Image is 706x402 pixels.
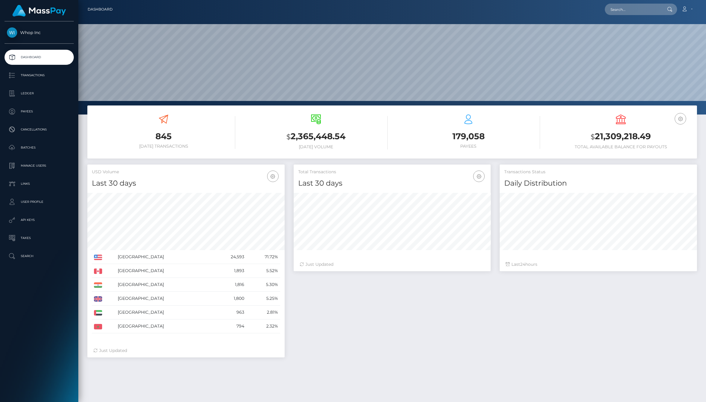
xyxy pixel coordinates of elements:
[520,262,525,267] span: 24
[244,144,388,149] h6: [DATE] Volume
[5,158,74,173] a: Manage Users
[7,252,71,261] p: Search
[286,133,291,141] small: $
[92,130,235,142] h3: 845
[7,234,71,243] p: Taxes
[7,125,71,134] p: Cancellations
[397,144,540,149] h6: Payees
[116,264,212,278] td: [GEOGRAPHIC_DATA]
[7,143,71,152] p: Batches
[212,319,246,333] td: 794
[5,176,74,191] a: Links
[300,261,485,268] div: Just Updated
[5,122,74,137] a: Cancellations
[591,133,595,141] small: $
[504,169,692,175] h5: Transactions Status
[92,178,280,189] h4: Last 30 days
[5,50,74,65] a: Dashboard
[246,319,280,333] td: 2.32%
[7,215,71,225] p: API Keys
[88,3,113,16] a: Dashboard
[94,296,102,302] img: GB.png
[244,130,388,143] h3: 2,365,448.54
[504,178,692,189] h4: Daily Distribution
[7,179,71,188] p: Links
[5,104,74,119] a: Payees
[212,292,246,306] td: 1,800
[605,4,661,15] input: Search...
[5,249,74,264] a: Search
[94,269,102,274] img: CA.png
[212,250,246,264] td: 24,593
[5,86,74,101] a: Ledger
[7,71,71,80] p: Transactions
[246,278,280,292] td: 5.30%
[116,250,212,264] td: [GEOGRAPHIC_DATA]
[5,194,74,209] a: User Profile
[7,27,17,38] img: Whop Inc
[94,324,102,329] img: MA.png
[246,250,280,264] td: 71.72%
[246,306,280,319] td: 2.81%
[92,169,280,175] h5: USD Volume
[212,278,246,292] td: 1,816
[5,140,74,155] a: Batches
[94,255,102,260] img: US.png
[5,68,74,83] a: Transactions
[549,144,692,149] h6: Total Available Balance for Payouts
[94,310,102,316] img: AE.png
[5,30,74,35] span: Whop Inc
[93,347,279,354] div: Just Updated
[7,107,71,116] p: Payees
[116,319,212,333] td: [GEOGRAPHIC_DATA]
[7,197,71,206] p: User Profile
[7,89,71,98] p: Ledger
[212,264,246,278] td: 1,893
[506,261,691,268] div: Last hours
[7,161,71,170] p: Manage Users
[5,212,74,228] a: API Keys
[298,169,486,175] h5: Total Transactions
[7,53,71,62] p: Dashboard
[116,306,212,319] td: [GEOGRAPHIC_DATA]
[397,130,540,142] h3: 179,058
[116,292,212,306] td: [GEOGRAPHIC_DATA]
[298,178,486,189] h4: Last 30 days
[116,278,212,292] td: [GEOGRAPHIC_DATA]
[246,264,280,278] td: 5.52%
[12,5,66,17] img: MassPay Logo
[94,282,102,288] img: IN.png
[549,130,692,143] h3: 21,309,218.49
[92,144,235,149] h6: [DATE] Transactions
[246,292,280,306] td: 5.25%
[5,231,74,246] a: Taxes
[212,306,246,319] td: 963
